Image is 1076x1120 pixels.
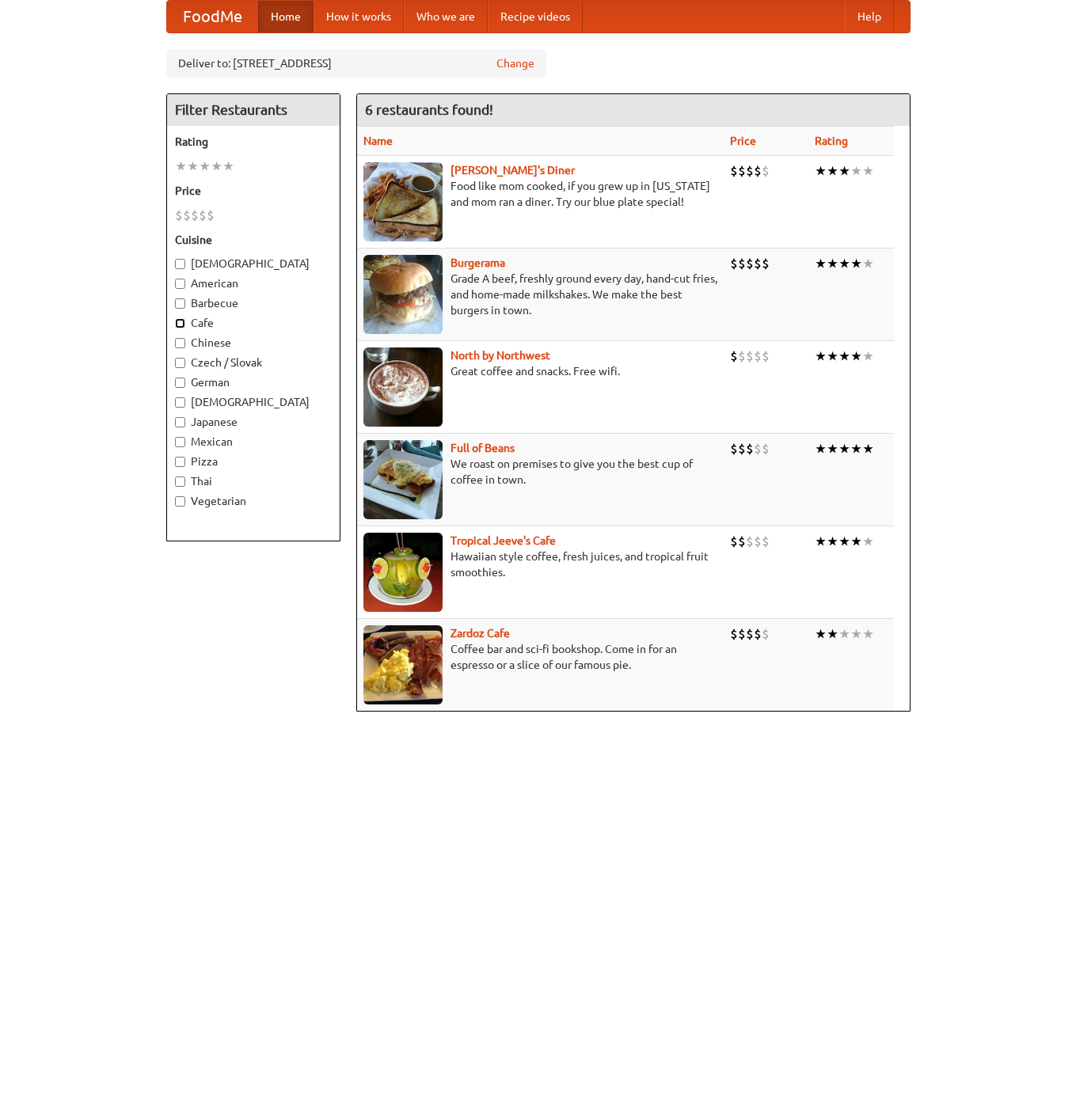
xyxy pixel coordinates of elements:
[175,493,332,509] label: Vegetarian
[827,440,838,457] li: ★
[730,625,738,643] li: $
[363,271,717,318] p: Grade A beef, freshly ground every day, hand-cut fries, and home-made milkshakes. We make the bes...
[363,347,443,427] img: north.jpg
[199,207,207,224] li: $
[815,162,827,180] li: ★
[175,437,185,447] input: Mexican
[762,533,770,550] li: $
[199,158,211,175] li: ★
[738,255,746,272] li: $
[451,534,556,547] a: Tropical Jeeve's Cafe
[404,1,488,32] a: Who we are
[827,255,838,272] li: ★
[175,275,332,291] label: American
[738,625,746,643] li: $
[762,625,770,643] li: $
[451,627,510,640] a: Zardoz Cafe
[167,1,258,32] a: FoodMe
[738,533,746,550] li: $
[363,135,393,147] a: Name
[746,255,754,272] li: $
[754,162,762,180] li: $
[845,1,894,32] a: Help
[175,183,332,199] h5: Price
[363,178,717,210] p: Food like mom cooked, if you grew up in [US_STATE] and mom ran a diner. Try our blue plate special!
[746,347,754,365] li: $
[451,256,505,269] a: Burgerama
[827,625,838,643] li: ★
[730,255,738,272] li: $
[738,440,746,457] li: $
[166,49,546,78] div: Deliver to: [STREET_ADDRESS]
[862,255,874,272] li: ★
[862,440,874,457] li: ★
[175,476,185,487] input: Thai
[175,295,332,311] label: Barbecue
[451,164,575,177] a: [PERSON_NAME]'s Diner
[738,162,746,180] li: $
[175,473,332,489] label: Thai
[838,255,850,272] li: ★
[862,162,874,180] li: ★
[850,533,862,550] li: ★
[175,414,332,430] label: Japanese
[838,440,850,457] li: ★
[175,338,185,348] input: Chinese
[730,135,756,147] a: Price
[762,255,770,272] li: $
[862,347,874,365] li: ★
[754,255,762,272] li: $
[827,533,838,550] li: ★
[363,549,717,580] p: Hawaiian style coffee, fresh juices, and tropical fruit smoothies.
[175,358,185,368] input: Czech / Slovak
[815,255,827,272] li: ★
[175,279,185,289] input: American
[363,162,443,241] img: sallys.jpg
[314,1,404,32] a: How it works
[815,440,827,457] li: ★
[850,625,862,643] li: ★
[746,625,754,643] li: $
[175,158,187,175] li: ★
[363,533,443,612] img: jeeves.jpg
[730,440,738,457] li: $
[187,158,199,175] li: ★
[451,442,515,454] b: Full of Beans
[211,158,222,175] li: ★
[167,94,340,126] h4: Filter Restaurants
[451,349,550,362] a: North by Northwest
[175,397,185,408] input: [DEMOGRAPHIC_DATA]
[762,347,770,365] li: $
[363,255,443,334] img: burgerama.jpg
[762,162,770,180] li: $
[850,255,862,272] li: ★
[191,207,199,224] li: $
[730,162,738,180] li: $
[746,440,754,457] li: $
[175,315,332,331] label: Cafe
[175,496,185,507] input: Vegetarian
[827,162,838,180] li: ★
[838,533,850,550] li: ★
[175,232,332,248] h5: Cuisine
[363,456,717,488] p: We roast on premises to give you the best cup of coffee in town.
[175,457,185,467] input: Pizza
[496,55,534,71] a: Change
[827,347,838,365] li: ★
[838,625,850,643] li: ★
[746,162,754,180] li: $
[815,135,848,147] a: Rating
[488,1,583,32] a: Recipe videos
[850,347,862,365] li: ★
[850,440,862,457] li: ★
[175,394,332,410] label: [DEMOGRAPHIC_DATA]
[175,259,185,269] input: [DEMOGRAPHIC_DATA]
[175,417,185,427] input: Japanese
[175,335,332,351] label: Chinese
[175,318,185,328] input: Cafe
[363,641,717,673] p: Coffee bar and sci-fi bookshop. Come in for an espresso or a slice of our famous pie.
[175,298,185,309] input: Barbecue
